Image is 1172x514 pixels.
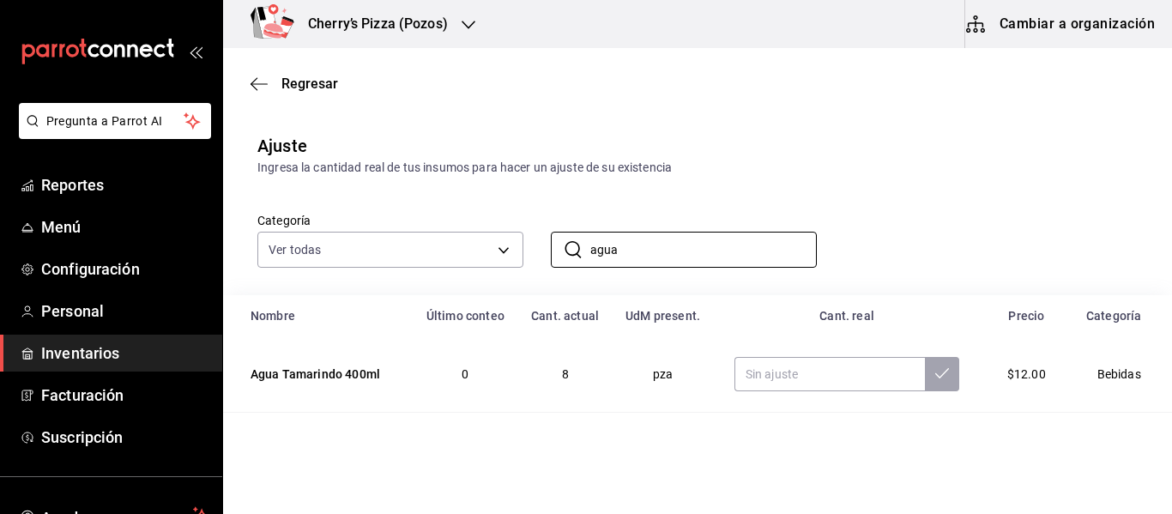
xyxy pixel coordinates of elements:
span: Facturación [41,384,208,407]
button: Pregunta a Parrot AI [19,103,211,139]
span: 8 [562,367,569,381]
div: Precio [990,309,1062,323]
input: Buscar nombre de insumo [590,233,817,267]
td: pza [612,336,713,413]
h3: Cherry’s Pizza (Pozos) [294,14,448,34]
span: Configuración [41,257,208,281]
div: Ingresa la cantidad real de tus insumos para hacer un ajuste de su existencia [257,159,1138,177]
button: Regresar [251,76,338,92]
label: Categoría [257,215,523,227]
td: Bebidas [1072,336,1172,413]
td: pza [612,413,713,489]
span: Menú [41,215,208,239]
span: Pregunta a Parrot AI [46,112,184,130]
input: Sin ajuste [734,357,926,391]
span: Suscripción [41,426,208,449]
span: Regresar [281,76,338,92]
td: Agua Tamarindo 400ml [223,336,413,413]
button: open_drawer_menu [189,45,202,58]
div: Categoría [1083,309,1145,323]
span: $12.00 [1007,367,1046,381]
span: 0 [462,367,468,381]
a: Pregunta a Parrot AI [12,124,211,142]
div: Ajuste [257,133,307,159]
div: UdM present. [622,309,703,323]
td: Agua Mango 400ml [223,413,413,489]
div: Cant. real [724,309,970,323]
span: Ver todas [269,241,321,258]
span: Reportes [41,173,208,197]
span: Personal [41,299,208,323]
div: Último conteo [423,309,508,323]
span: Inventarios [41,342,208,365]
div: Nombre [251,309,402,323]
td: Bebidas [1072,413,1172,489]
div: Cant. actual [529,309,602,323]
